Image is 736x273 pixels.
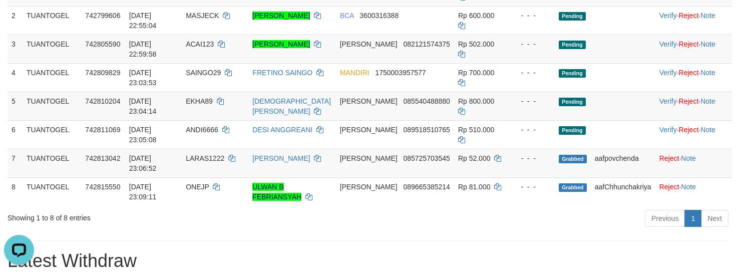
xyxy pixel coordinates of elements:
a: Reject [659,183,679,191]
span: Rp 800.000 [458,97,494,105]
span: [DATE] 23:03:53 [129,69,157,87]
h1: Latest Withdraw [8,251,728,271]
span: Copy 085725703545 to clipboard [403,154,450,162]
a: [PERSON_NAME] [252,40,310,48]
a: Note [681,154,696,162]
span: Pending [559,41,586,49]
a: [PERSON_NAME] [252,154,310,162]
a: Note [700,97,715,105]
span: Grabbed [559,155,587,163]
span: [PERSON_NAME] [340,154,398,162]
td: TUANTOGEL [23,63,81,92]
div: - - - [513,68,551,78]
span: Rp 502.000 [458,40,494,48]
td: 7 [8,149,23,177]
span: MANDIRI [340,69,370,77]
span: Copy 1750003957577 to clipboard [375,69,426,77]
td: TUANTOGEL [23,35,81,63]
a: DESI ANGGREANI [252,126,312,134]
div: - - - [513,125,551,135]
td: 8 [8,177,23,206]
td: · · [655,92,732,120]
span: ONEJP [186,183,209,191]
div: - - - [513,96,551,106]
span: Copy 082121574375 to clipboard [403,40,450,48]
a: Verify [659,69,677,77]
div: Showing 1 to 8 of 8 entries [8,209,299,223]
span: [DATE] 23:09:11 [129,183,157,201]
a: Reject [679,126,699,134]
span: 742813042 [85,154,120,162]
a: [PERSON_NAME] [252,12,310,20]
td: 2 [8,6,23,35]
a: ULWAN B FEBRIANSYAH [252,183,301,201]
td: aafpovchenda [591,149,655,177]
span: SAINGO29 [186,69,221,77]
td: · · [655,63,732,92]
a: Verify [659,97,677,105]
span: [DATE] 23:06:52 [129,154,157,172]
span: Grabbed [559,183,587,192]
a: Verify [659,126,677,134]
a: Note [681,183,696,191]
span: 742809829 [85,69,120,77]
span: Rp 81.000 [458,183,491,191]
td: aafChhunchakriya [591,177,655,206]
td: 4 [8,63,23,92]
td: TUANTOGEL [23,149,81,177]
span: MASJECK [186,12,219,20]
span: BCA [340,12,354,20]
td: · [655,177,732,206]
a: Note [700,126,715,134]
span: EKHA89 [186,97,213,105]
td: · · [655,120,732,149]
td: · · [655,6,732,35]
span: [PERSON_NAME] [340,126,398,134]
span: [DATE] 22:55:04 [129,12,157,30]
span: [PERSON_NAME] [340,40,398,48]
td: TUANTOGEL [23,120,81,149]
span: Rp 52.000 [458,154,491,162]
div: - - - [513,153,551,163]
a: Next [701,210,728,227]
span: Copy 3600316388 to clipboard [359,12,399,20]
a: FRETINO SAINGO [252,69,312,77]
button: Open LiveChat chat widget [4,4,34,34]
span: Rp 700.000 [458,69,494,77]
span: Pending [559,69,586,78]
a: Reject [679,97,699,105]
td: 6 [8,120,23,149]
a: Reject [679,69,699,77]
span: ACAI123 [186,40,214,48]
span: Rp 600.000 [458,12,494,20]
td: TUANTOGEL [23,6,81,35]
div: - - - [513,11,551,21]
a: Note [700,69,715,77]
span: [PERSON_NAME] [340,183,398,191]
span: 742815550 [85,183,120,191]
span: Pending [559,98,586,106]
a: [DEMOGRAPHIC_DATA][PERSON_NAME] [252,97,331,115]
a: Verify [659,40,677,48]
div: - - - [513,39,551,49]
span: LARAS1222 [186,154,224,162]
span: Rp 510.000 [458,126,494,134]
td: TUANTOGEL [23,92,81,120]
span: 742805590 [85,40,120,48]
a: Note [700,12,715,20]
span: [DATE] 23:05:08 [129,126,157,144]
td: · [655,149,732,177]
a: Note [700,40,715,48]
span: [PERSON_NAME] [340,97,398,105]
span: [DATE] 22:59:58 [129,40,157,58]
a: Reject [659,154,679,162]
span: [DATE] 23:04:14 [129,97,157,115]
td: TUANTOGEL [23,177,81,206]
a: Reject [679,40,699,48]
a: 1 [684,210,701,227]
span: ANDI6666 [186,126,218,134]
span: Pending [559,126,586,135]
div: - - - [513,182,551,192]
a: Previous [645,210,685,227]
td: 3 [8,35,23,63]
